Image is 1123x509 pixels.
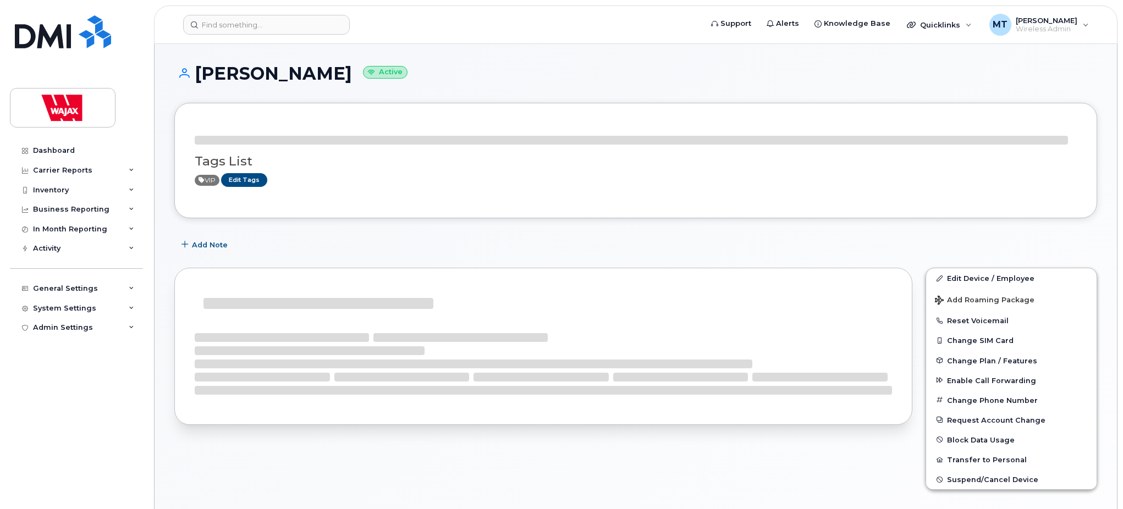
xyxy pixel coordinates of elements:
[926,390,1097,410] button: Change Phone Number
[926,469,1097,489] button: Suspend/Cancel Device
[947,376,1036,384] span: Enable Call Forwarding
[174,64,1097,83] h1: [PERSON_NAME]
[926,450,1097,469] button: Transfer to Personal
[926,430,1097,450] button: Block Data Usage
[947,356,1037,364] span: Change Plan / Features
[926,288,1097,311] button: Add Roaming Package
[926,351,1097,370] button: Change Plan / Features
[195,175,219,186] span: Active
[926,330,1097,350] button: Change SIM Card
[947,475,1038,484] span: Suspend/Cancel Device
[174,235,237,254] button: Add Note
[935,296,1034,306] span: Add Roaming Package
[926,311,1097,330] button: Reset Voicemail
[221,173,267,187] a: Edit Tags
[926,268,1097,288] a: Edit Device / Employee
[926,410,1097,430] button: Request Account Change
[363,66,408,79] small: Active
[192,240,228,250] span: Add Note
[926,370,1097,390] button: Enable Call Forwarding
[195,154,1077,168] h3: Tags List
